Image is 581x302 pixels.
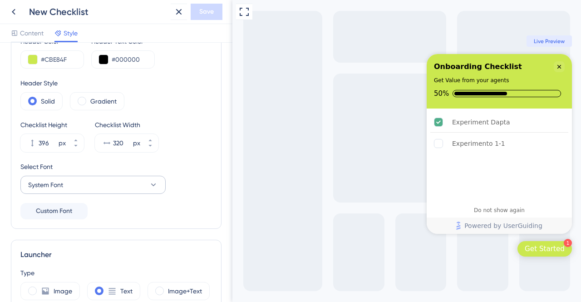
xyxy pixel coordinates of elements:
div: 1 [331,239,340,247]
div: Experiment Dapta [220,117,278,128]
button: Custom Font [20,203,88,219]
div: Type [20,267,212,278]
button: System Font [20,176,166,194]
div: Experiment Dapta is complete. [198,112,336,133]
span: System Font [28,179,63,190]
span: Save [199,6,214,17]
button: px [68,143,84,152]
button: px [68,134,84,143]
div: Footer [194,218,340,234]
div: Checklist Container [194,54,340,234]
span: Style [64,28,78,39]
button: px [142,134,158,143]
span: Content [20,28,44,39]
input: px [113,138,131,149]
button: px [142,143,158,152]
label: Gradient [90,96,117,107]
div: Checklist Height [20,119,84,130]
div: px [133,138,140,149]
div: Experimento 1-1 [220,138,273,149]
label: Image [54,286,72,297]
div: 50% [202,89,217,98]
label: Image+Text [168,286,202,297]
div: Close Checklist [321,61,332,72]
div: Select Font [20,161,212,172]
div: Do not show again [241,207,292,214]
div: Experimento 1-1 is incomplete. [198,134,336,153]
div: New Checklist [29,5,167,18]
button: Save [191,4,222,20]
label: Text [120,286,133,297]
label: Solid [41,96,55,107]
span: Custom Font [36,206,72,217]
div: Header Style [20,78,212,89]
div: Checklist items [194,109,340,217]
div: Open Get Started checklist, remaining modules: 1 [285,241,340,257]
input: px [39,138,57,149]
span: Live Preview [301,38,332,45]
span: Powered by UserGuiding [232,220,310,231]
div: Checklist Width [95,119,158,130]
div: Get Started [292,244,332,253]
div: px [59,138,66,149]
div: Get Value from your agents [202,76,276,85]
div: Checklist progress: 50% [202,89,332,98]
div: Onboarding Checklist [202,61,290,72]
div: Launcher [20,249,212,260]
